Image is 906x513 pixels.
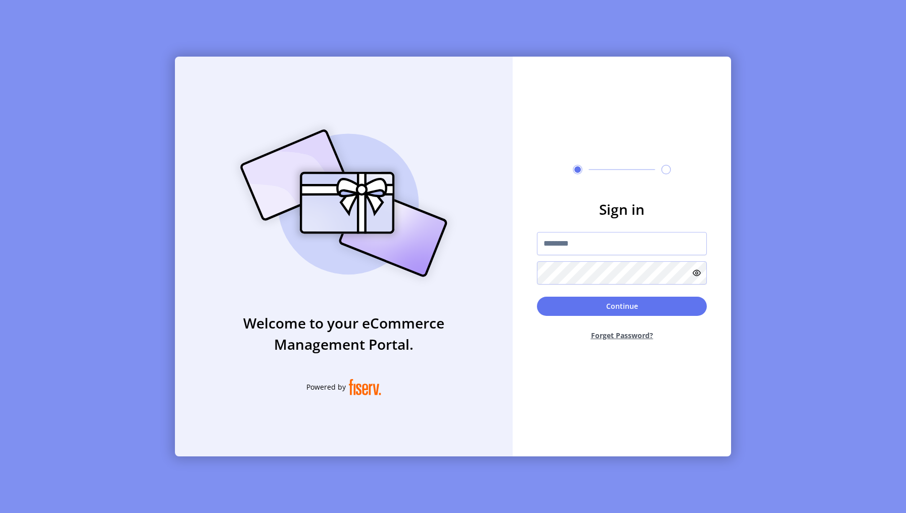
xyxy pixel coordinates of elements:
[537,297,707,316] button: Continue
[306,382,346,392] span: Powered by
[225,118,463,288] img: card_Illustration.svg
[537,199,707,220] h3: Sign in
[537,322,707,349] button: Forget Password?
[175,312,513,355] h3: Welcome to your eCommerce Management Portal.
